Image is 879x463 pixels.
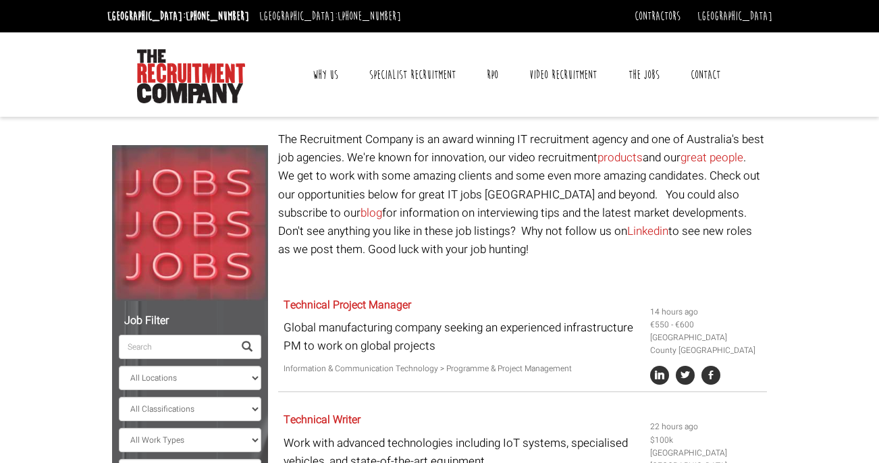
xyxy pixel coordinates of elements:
[112,145,268,301] img: Jobs, Jobs, Jobs
[361,205,382,221] a: blog
[284,297,411,313] a: Technical Project Manager
[477,58,508,92] a: RPO
[302,58,348,92] a: Why Us
[278,130,767,258] p: The Recruitment Company is an award winning IT recruitment agency and one of Australia's best job...
[618,58,670,92] a: The Jobs
[597,149,643,166] a: products
[697,9,772,24] a: [GEOGRAPHIC_DATA]
[650,420,762,433] li: 22 hours ago
[284,412,361,428] a: Technical Writer
[256,5,404,27] li: [GEOGRAPHIC_DATA]:
[627,223,668,240] a: Linkedin
[681,58,730,92] a: Contact
[284,362,640,375] p: Information & Communication Technology > Programme & Project Management
[650,306,762,319] li: 14 hours ago
[635,9,681,24] a: Contractors
[284,319,640,355] p: Global manufacturing company seeking an experienced infrastructure PM to work on global projects
[650,331,762,357] li: [GEOGRAPHIC_DATA] County [GEOGRAPHIC_DATA]
[338,9,401,24] a: [PHONE_NUMBER]
[519,58,607,92] a: Video Recruitment
[650,434,762,447] li: $100k
[104,5,252,27] li: [GEOGRAPHIC_DATA]:
[119,335,234,359] input: Search
[119,315,261,327] h5: Job Filter
[650,319,762,331] li: €550 - €600
[137,49,245,103] img: The Recruitment Company
[359,58,466,92] a: Specialist Recruitment
[681,149,743,166] a: great people
[186,9,249,24] a: [PHONE_NUMBER]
